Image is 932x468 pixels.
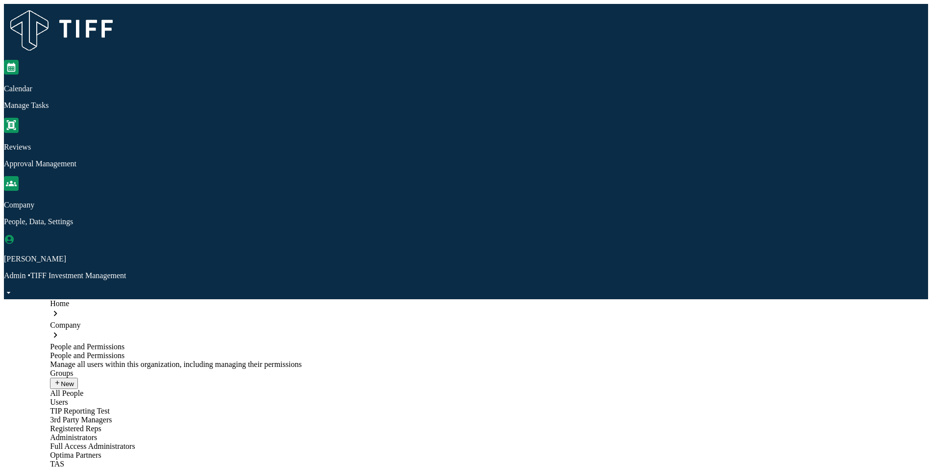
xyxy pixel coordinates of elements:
[50,342,882,351] div: People and Permissions
[50,424,882,433] div: Registered Reps
[50,407,882,416] div: TIP Reporting Test
[4,271,928,280] p: Admin • TIFF Investment Management
[50,416,882,424] div: 3rd Party Managers
[4,255,928,263] p: [PERSON_NAME]
[50,351,882,360] div: People and Permissions
[901,436,927,462] iframe: Open customer support
[50,321,882,330] div: Company
[50,398,882,407] div: Users
[50,433,882,442] div: Administrators
[50,360,882,369] div: Manage all users within this organization, including managing their permissions
[50,299,882,308] div: Home
[50,378,78,389] button: New
[4,201,928,209] p: Company
[4,84,928,93] p: Calendar
[50,451,882,460] div: Optima Partners
[4,217,928,226] p: People, Data, Settings
[4,4,123,58] img: logo
[50,442,882,451] div: Full Access Administrators
[4,159,928,168] p: Approval Management
[50,369,882,389] div: Groups
[4,143,928,152] p: Reviews
[50,389,882,398] div: All People
[4,101,928,110] p: Manage Tasks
